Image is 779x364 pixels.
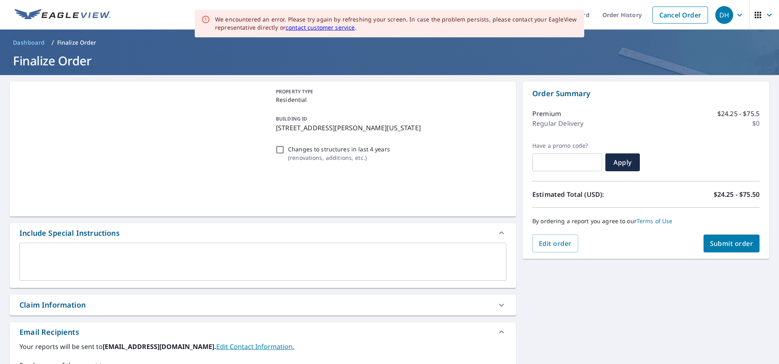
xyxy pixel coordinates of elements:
p: Order Summary [532,88,760,99]
p: ( renovations, additions, etc. ) [288,153,390,162]
p: Premium [532,109,561,118]
div: DH [715,6,733,24]
a: contact customer service [286,24,355,31]
p: $24.25 - $75.50 [714,190,760,199]
p: PROPERTY TYPE [276,88,503,95]
p: $24.25 - $75.5 [717,109,760,118]
h1: Finalize Order [10,52,769,69]
div: Include Special Instructions [10,223,516,243]
nav: breadcrumb [10,36,769,49]
label: Your reports will be sent to [19,342,506,351]
div: Claim Information [19,299,86,310]
button: Edit order [532,235,578,252]
p: Estimated Total (USD): [532,190,646,199]
p: BUILDING ID [276,115,307,122]
a: Terms of Use [637,217,673,225]
p: Regular Delivery [532,118,583,128]
a: EditContactInfo [216,342,294,351]
button: Apply [605,153,640,171]
p: Finalize Order [57,39,97,47]
p: Residential [276,95,503,104]
p: Changes to structures in last 4 years [288,145,390,153]
div: We encountered an error. Please try again by refreshing your screen. In case the problem persists... [215,15,578,32]
span: Dashboard [13,39,45,47]
div: Email Recipients [10,322,516,342]
b: [EMAIL_ADDRESS][DOMAIN_NAME]. [103,342,216,351]
span: Submit order [710,239,753,248]
div: Email Recipients [19,327,79,338]
span: Apply [612,158,633,167]
label: Have a promo code? [532,142,602,149]
span: Edit order [539,239,572,248]
p: [STREET_ADDRESS][PERSON_NAME][US_STATE] [276,123,503,133]
a: Cancel Order [652,6,708,24]
button: Submit order [704,235,760,252]
img: EV Logo [15,9,110,21]
p: $0 [752,118,760,128]
div: Claim Information [10,295,516,315]
p: By ordering a report you agree to our [532,218,760,225]
a: Dashboard [10,36,48,49]
div: Include Special Instructions [19,228,120,239]
li: / [52,38,54,47]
